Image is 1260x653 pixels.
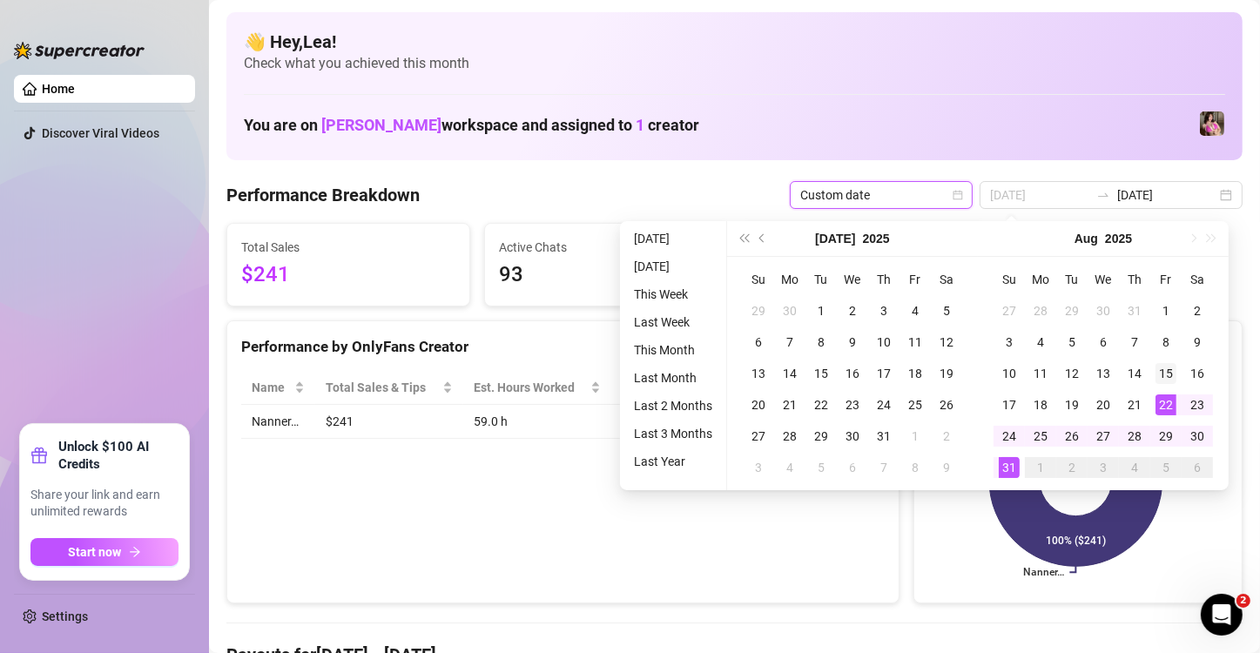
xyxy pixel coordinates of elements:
div: 30 [779,300,800,321]
a: Discover Viral Videos [42,126,159,140]
button: Choose a year [863,221,890,256]
div: 16 [1187,363,1208,384]
div: 16 [842,363,863,384]
div: 8 [905,457,926,478]
div: 6 [1187,457,1208,478]
td: 2025-08-21 [1119,389,1150,421]
td: 2025-08-12 [1056,358,1088,389]
td: 2025-08-05 [1056,326,1088,358]
li: Last Week [627,312,719,333]
td: 2025-08-20 [1088,389,1119,421]
div: 3 [873,300,894,321]
th: Th [868,264,900,295]
div: 31 [999,457,1020,478]
td: 2025-08-02 [1182,295,1213,326]
span: Total Sales [241,238,455,257]
span: Name [252,378,291,397]
td: 2025-08-14 [1119,358,1150,389]
div: 5 [1061,332,1082,353]
td: 2025-07-06 [743,326,774,358]
td: 2025-08-16 [1182,358,1213,389]
td: 2025-07-16 [837,358,868,389]
div: 25 [905,394,926,415]
li: Last Year [627,451,719,472]
td: 2025-08-02 [931,421,962,452]
div: 1 [905,426,926,447]
div: 24 [999,426,1020,447]
td: 2025-08-23 [1182,389,1213,421]
td: 2025-07-29 [805,421,837,452]
div: 10 [999,363,1020,384]
div: 27 [999,300,1020,321]
td: 2025-08-22 [1150,389,1182,421]
div: 1 [1030,457,1051,478]
div: 2 [936,426,957,447]
div: 27 [748,426,769,447]
div: 20 [748,394,769,415]
td: 2025-07-29 [1056,295,1088,326]
td: 2025-09-04 [1119,452,1150,483]
td: 2025-08-06 [1088,326,1119,358]
td: 2025-07-28 [1025,295,1056,326]
td: 2025-08-04 [774,452,805,483]
td: 2025-07-11 [900,326,931,358]
span: gift [30,447,48,464]
div: 25 [1030,426,1051,447]
td: 2025-08-19 [1056,389,1088,421]
td: 2025-08-01 [900,421,931,452]
div: 5 [1156,457,1176,478]
td: 2025-08-03 [994,326,1025,358]
div: 6 [748,332,769,353]
div: 10 [873,332,894,353]
h1: You are on workspace and assigned to creator [244,116,699,135]
th: Sa [1182,264,1213,295]
div: 3 [999,332,1020,353]
div: 5 [811,457,832,478]
th: Name [241,371,315,405]
img: Nanner [1200,111,1224,136]
td: 2025-07-31 [1119,295,1150,326]
div: 20 [1093,394,1114,415]
td: 2025-07-30 [1088,295,1119,326]
td: 2025-08-08 [1150,326,1182,358]
td: 2025-07-17 [868,358,900,389]
td: 2025-08-27 [1088,421,1119,452]
div: 8 [1156,332,1176,353]
td: 2025-08-01 [1150,295,1182,326]
td: 2025-07-30 [837,421,868,452]
td: 2025-07-18 [900,358,931,389]
span: Active Chats [499,238,713,257]
th: Tu [1056,264,1088,295]
div: 5 [936,300,957,321]
div: 2 [842,300,863,321]
div: 28 [1124,426,1145,447]
div: 30 [1187,426,1208,447]
div: 4 [779,457,800,478]
span: Start now [69,545,122,559]
td: 2025-09-06 [1182,452,1213,483]
button: Last year (Control + left) [734,221,753,256]
span: Total Sales & Tips [326,378,438,397]
div: 21 [1124,394,1145,415]
td: 2025-08-30 [1182,421,1213,452]
div: 8 [811,332,832,353]
div: 19 [1061,394,1082,415]
input: Start date [990,185,1089,205]
div: 17 [873,363,894,384]
div: 12 [1061,363,1082,384]
div: 31 [1124,300,1145,321]
span: calendar [953,190,963,200]
text: Nanner… [1023,567,1064,579]
div: 1 [811,300,832,321]
div: 22 [811,394,832,415]
td: 2025-07-27 [994,295,1025,326]
th: Fr [1150,264,1182,295]
div: 9 [842,332,863,353]
li: Last Month [627,367,719,388]
div: 26 [936,394,957,415]
iframe: Intercom live chat [1201,594,1243,636]
span: 1 [636,116,644,134]
div: 24 [873,394,894,415]
td: 2025-08-04 [1025,326,1056,358]
td: Nanner… [241,405,315,439]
